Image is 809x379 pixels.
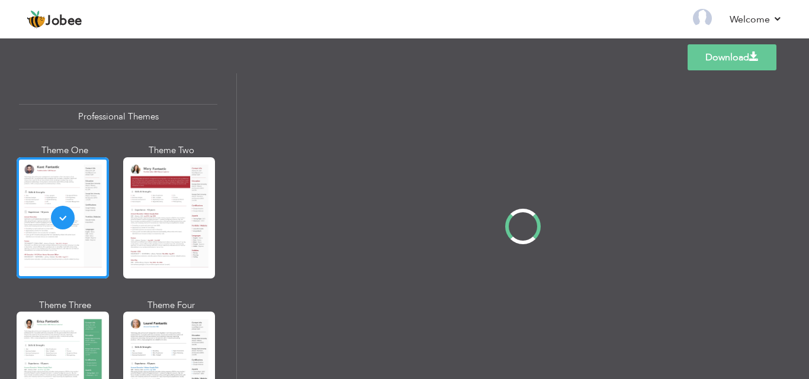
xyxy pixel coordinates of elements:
span: Jobee [46,15,82,28]
img: jobee.io [27,10,46,29]
img: Profile Img [693,9,712,28]
a: Jobee [27,10,82,29]
a: Welcome [730,12,782,27]
a: Download [688,44,776,70]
